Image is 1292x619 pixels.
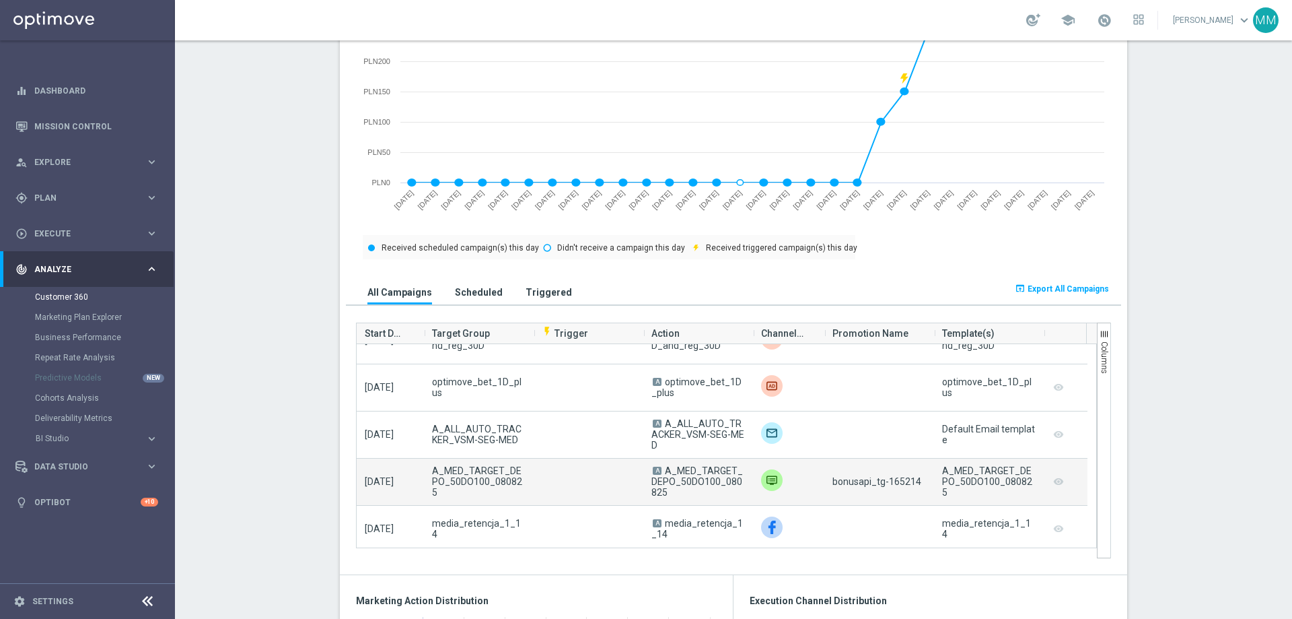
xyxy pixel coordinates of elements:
[365,476,394,487] span: [DATE]
[653,420,661,428] span: A
[365,320,405,347] span: Start Date
[526,286,572,298] h3: Triggered
[909,189,931,211] text: [DATE]
[35,388,174,408] div: Cohorts Analysis
[942,424,1036,445] div: Default Email template
[627,189,649,211] text: [DATE]
[145,191,158,204] i: keyboard_arrow_right
[653,519,661,527] span: A
[15,263,145,275] div: Analyze
[432,465,526,498] span: A_MED_TARGET_DEPO_50DO100_080825
[761,469,783,491] img: Private message
[651,320,680,347] span: Action
[15,157,159,168] button: person_search Explore keyboard_arrow_right
[35,413,140,424] a: Deliverability Metrics
[674,189,696,211] text: [DATE]
[365,382,394,393] span: [DATE]
[510,189,532,211] text: [DATE]
[35,327,174,348] div: Business Performance
[34,484,141,520] a: Optibot
[35,312,140,323] a: Marketing Plan Explorer
[13,595,26,608] i: settings
[979,189,1001,211] text: [DATE]
[432,377,526,398] span: optimove_bet_1D_plus
[15,156,145,168] div: Explore
[416,189,438,211] text: [DATE]
[35,307,174,327] div: Marketing Plan Explorer
[15,192,145,204] div: Plan
[1050,189,1072,211] text: [DATE]
[942,320,995,347] span: Template(s)
[432,518,526,540] span: media_retencja_1_14
[744,189,766,211] text: [DATE]
[145,156,158,168] i: keyboard_arrow_right
[141,498,158,507] div: +10
[15,193,159,203] button: gps_fixed Plan keyboard_arrow_right
[956,189,978,211] text: [DATE]
[1253,7,1279,33] div: MM
[34,73,158,108] a: Dashboard
[35,352,140,363] a: Repeat Rate Analysis
[1028,284,1109,294] span: Export All Campaigns
[651,189,673,211] text: [DATE]
[522,280,575,304] button: Triggered
[832,320,908,347] span: Promotion Name
[15,228,159,239] button: play_circle_outline Execute keyboard_arrow_right
[761,517,783,538] img: Facebook Custom Audience
[367,286,432,298] h3: All Campaigns
[34,194,145,202] span: Plan
[15,496,28,509] i: lightbulb
[364,280,435,304] button: All Campaigns
[34,230,145,238] span: Execute
[452,280,506,304] button: Scheduled
[34,158,145,166] span: Explore
[15,264,159,275] div: track_changes Analyze keyboard_arrow_right
[15,263,28,275] i: track_changes
[35,393,140,403] a: Cohorts Analysis
[557,243,685,253] text: Didn't receive a campaign this day
[15,86,159,96] button: equalizer Dashboard
[365,523,394,534] span: [DATE]
[761,375,783,397] img: Criteo
[542,326,552,337] i: flash_on
[455,286,503,298] h3: Scheduled
[651,377,742,398] span: optimove_bet_1D_plus
[439,189,462,211] text: [DATE]
[15,108,158,144] div: Mission Control
[15,461,145,473] div: Data Studio
[35,368,174,388] div: Predictive Models
[1026,189,1048,211] text: [DATE]
[604,189,626,211] text: [DATE]
[392,189,415,211] text: [DATE]
[35,292,140,302] a: Customer 360
[15,192,28,204] i: gps_fixed
[1061,13,1075,28] span: school
[432,424,526,445] span: A_ALL_AUTO_TRACKER_VSM-SEG-MED
[653,378,661,386] span: A
[15,228,145,240] div: Execute
[791,189,814,211] text: [DATE]
[35,433,159,444] button: BI Studio keyboard_arrow_right
[706,243,857,253] text: Received triggered campaign(s) this day
[862,189,884,211] text: [DATE]
[15,461,159,472] button: Data Studio keyboard_arrow_right
[487,189,509,211] text: [DATE]
[365,429,394,440] span: [DATE]
[1073,189,1096,211] text: [DATE]
[761,422,783,444] img: Target group only
[34,265,145,273] span: Analyze
[15,484,158,520] div: Optibot
[363,118,390,126] text: PLN100
[34,108,158,144] a: Mission Control
[750,595,1111,607] h3: Execution Channel Distribution
[1237,13,1252,28] span: keyboard_arrow_down
[1172,10,1253,30] a: [PERSON_NAME]keyboard_arrow_down
[15,156,28,168] i: person_search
